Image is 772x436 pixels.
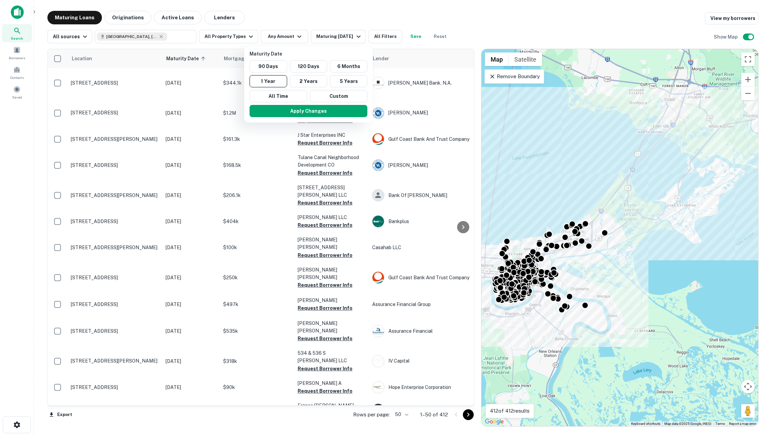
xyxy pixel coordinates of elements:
button: All Time [250,90,307,102]
p: Maturity Date [250,50,370,58]
button: Custom [310,90,367,102]
iframe: Chat Widget [738,382,772,414]
button: 5 Years [330,75,367,87]
button: 90 Days [250,60,287,72]
button: Apply Changes [250,105,367,117]
button: 120 Days [290,60,327,72]
button: 2 Years [290,75,327,87]
button: 1 Year [250,75,287,87]
button: 6 Months [330,60,367,72]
